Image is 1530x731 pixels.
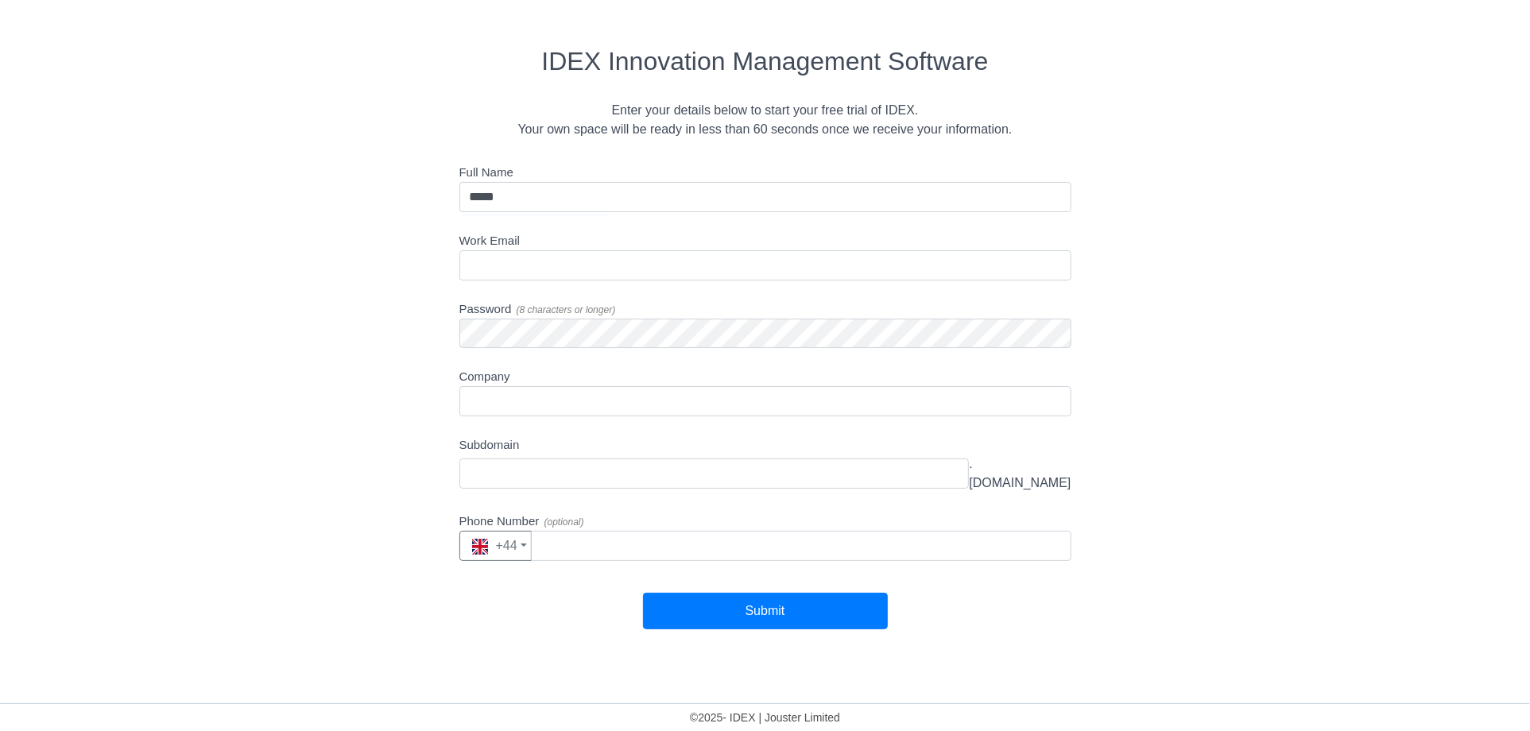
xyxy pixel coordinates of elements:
[12,710,1518,731] div: © 2025 - IDEX | Jouster Limited
[517,304,616,315] span: ( 8 characters or longer )
[544,516,584,528] span: ( optional )
[459,531,532,561] button: +44
[459,368,510,386] label: Company
[459,436,520,454] label: Subdomain
[459,164,513,182] label: Full Name
[459,232,520,250] label: Work Email
[76,120,1454,139] div: Your own space will be ready in less than 60 seconds once we receive your information.
[472,539,517,552] span: +44
[459,300,616,319] label: Password
[76,101,1454,120] div: Enter your details below to start your free trial of IDEX.
[76,46,1454,76] h2: IDEX Innovation Management Software
[643,593,888,629] button: Submit
[472,539,488,555] img: gb.5db9fea0.svg
[459,512,584,531] label: Phone Number
[969,454,1071,493] span: .[DOMAIN_NAME]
